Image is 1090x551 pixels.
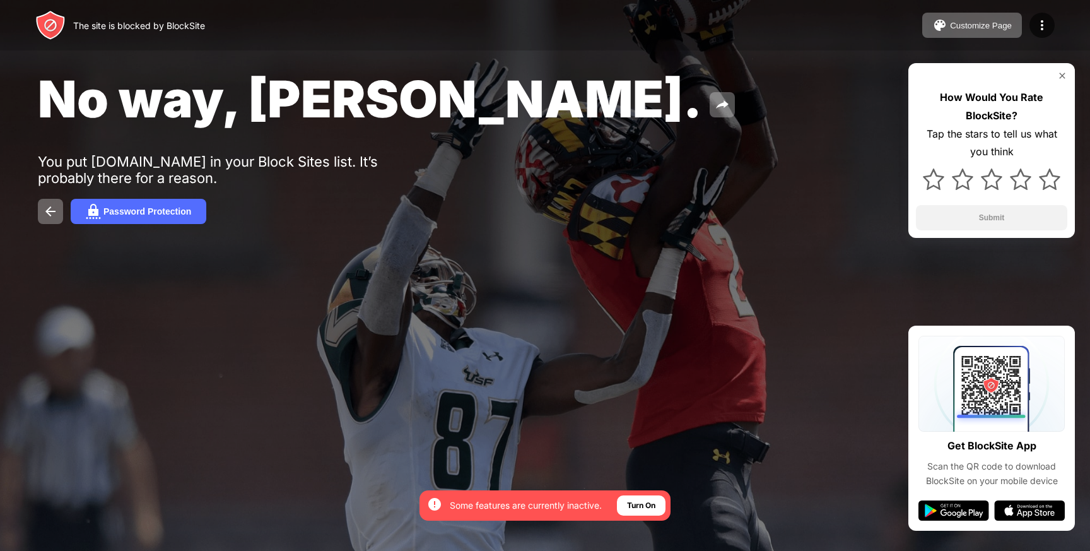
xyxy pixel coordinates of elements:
button: Password Protection [71,199,206,224]
img: error-circle-white.svg [427,497,442,512]
button: Submit [916,205,1067,230]
div: Scan the QR code to download BlockSite on your mobile device [918,459,1065,488]
img: star.svg [1010,169,1031,190]
div: Some features are currently inactive. [450,499,602,512]
div: Turn On [627,499,655,512]
img: share.svg [715,97,730,112]
img: star.svg [923,169,944,190]
img: menu-icon.svg [1034,18,1050,33]
img: star.svg [1039,169,1060,190]
img: password.svg [86,204,101,219]
div: The site is blocked by BlockSite [73,20,205,31]
div: You put [DOMAIN_NAME] in your Block Sites list. It’s probably there for a reason. [38,153,428,186]
img: qrcode.svg [918,336,1065,432]
div: Get BlockSite App [947,437,1036,455]
img: app-store.svg [994,501,1065,521]
img: pallet.svg [932,18,947,33]
img: star.svg [981,169,1002,190]
img: header-logo.svg [35,10,66,40]
div: Customize Page [950,21,1012,30]
img: back.svg [43,204,58,219]
img: google-play.svg [918,501,989,521]
div: Tap the stars to tell us what you think [916,125,1067,162]
div: Password Protection [103,206,191,216]
img: rate-us-close.svg [1057,71,1067,81]
div: How Would You Rate BlockSite? [916,88,1067,125]
button: Customize Page [922,13,1022,38]
img: star.svg [952,169,973,190]
span: No way, [PERSON_NAME]. [38,68,702,129]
